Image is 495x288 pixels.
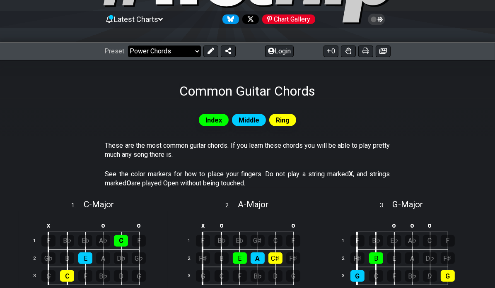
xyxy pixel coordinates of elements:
[203,46,218,57] button: Edit Preset
[41,270,56,282] div: G
[441,235,455,247] div: F
[387,270,401,282] div: F
[350,270,365,282] div: G
[114,15,158,24] span: Latest Charts
[350,252,365,264] div: F♯
[215,252,229,264] div: B
[196,270,210,282] div: G
[94,218,112,232] td: o
[265,46,294,57] button: Login
[28,250,48,267] td: 2
[96,235,110,247] div: A♭
[183,232,203,250] td: 1
[284,218,302,232] td: o
[350,235,365,247] div: F
[369,235,383,247] div: B♭
[71,201,84,210] span: 1 .
[60,235,74,247] div: B♭
[337,250,357,267] td: 2
[212,218,231,232] td: o
[341,46,356,57] button: Toggle Dexterity for all fretkits
[349,170,353,178] strong: X
[233,270,247,282] div: F
[369,252,383,264] div: B
[358,46,373,57] button: Print
[423,270,437,282] div: D
[128,46,201,57] select: Preset
[233,252,247,264] div: E
[60,270,74,282] div: C
[28,232,48,250] td: 1
[215,235,229,247] div: B♭
[376,46,391,57] button: Create image
[114,235,128,247] div: C
[387,252,401,264] div: E
[403,218,421,232] td: o
[262,14,315,24] div: Chart Gallery
[233,235,247,247] div: E♭
[78,235,92,247] div: E♭
[239,14,259,24] a: Follow #fretflip at X
[372,16,382,23] span: Toggle light / dark theme
[337,267,357,285] td: 3
[286,252,300,264] div: F♯
[196,252,210,264] div: F♯
[286,235,300,247] div: F
[132,270,146,282] div: G
[387,235,401,247] div: E♭
[259,14,315,24] a: #fretflip at Pinterest
[78,270,92,282] div: F
[286,270,300,282] div: G
[114,270,128,282] div: D
[251,270,265,282] div: B♭
[193,218,212,232] td: x
[337,232,357,250] td: 1
[96,252,110,264] div: A
[238,199,268,209] span: A - Major
[105,170,390,188] p: See the color markers for how to place your fingers. Do not play a string marked , and strings ma...
[251,235,265,247] div: G♯
[183,267,203,285] td: 3
[205,114,222,126] span: Index
[239,114,259,126] span: Middle
[130,218,148,232] td: o
[196,235,210,247] div: F
[405,235,419,247] div: A♭
[28,267,48,285] td: 3
[421,218,439,232] td: o
[84,199,114,209] span: C - Major
[324,46,338,57] button: 0
[41,235,56,247] div: F
[78,252,92,264] div: E
[105,141,390,160] p: These are the most common guitar chords. If you learn these chords you will be able to play prett...
[180,83,316,99] h1: Common Guitar Chords
[380,201,392,210] span: 3 .
[114,252,128,264] div: D♭
[39,218,58,232] td: x
[405,270,419,282] div: B♭
[423,252,437,264] div: D♭
[132,252,146,264] div: G♭
[215,270,229,282] div: C
[276,114,290,126] span: Ring
[392,199,423,209] span: G - Major
[369,270,383,282] div: C
[405,252,419,264] div: A
[225,201,238,210] span: 2 .
[441,252,455,264] div: F♯
[127,179,132,187] strong: O
[221,46,236,57] button: Share Preset
[423,235,437,247] div: C
[268,235,283,247] div: C
[132,235,146,247] div: F
[41,252,56,264] div: G♭
[219,14,239,24] a: Follow #fretflip at Bluesky
[268,270,283,282] div: D
[385,218,403,232] td: o
[96,270,110,282] div: B♭
[268,252,283,264] div: C♯
[183,250,203,267] td: 2
[105,47,125,55] span: Preset
[441,270,455,282] div: G
[60,252,74,264] div: B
